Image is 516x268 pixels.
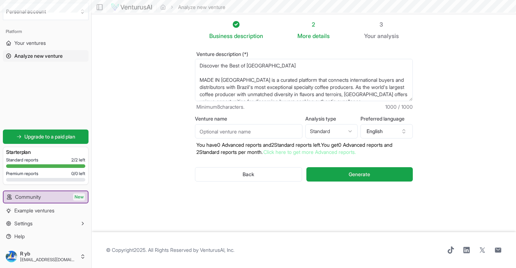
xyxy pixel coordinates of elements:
[195,124,302,138] input: Optional venture name
[195,52,413,57] label: Venture description (*)
[14,39,46,47] span: Your ventures
[312,32,330,39] span: details
[195,59,413,101] textarea: Discover the Best of [GEOGRAPHIC_DATA] MADE IN [GEOGRAPHIC_DATA] is a curated platform that conne...
[24,133,75,140] span: Upgrade to a paid plan
[14,220,33,227] span: Settings
[14,207,54,214] span: Example ventures
[364,32,376,40] span: Your
[200,247,233,253] a: VenturusAI, Inc
[195,141,413,156] p: You have 0 Advanced reports and 2 Standard reports left. Y ou get 0 Advanced reports and 2 Standa...
[385,103,413,111] span: 1000 / 1000
[20,250,77,257] span: R yb
[349,171,370,178] span: Generate
[209,32,233,40] span: Business
[3,26,89,37] div: Platform
[71,171,85,177] span: 0 / 0 left
[196,103,244,111] span: Minimum 8 characters.
[71,157,85,163] span: 2 / 2 left
[14,52,63,60] span: Analyze new venture
[360,116,413,121] label: Preferred language
[297,20,330,29] div: 2
[3,37,89,49] a: Your ventures
[15,193,41,201] span: Community
[6,149,85,156] h3: Starter plan
[297,32,311,40] span: More
[3,231,89,242] a: Help
[364,20,399,29] div: 3
[73,193,85,201] span: New
[263,149,356,155] a: Click here to get more Advanced reports.
[6,157,38,163] span: Standard reports
[3,205,89,216] a: Example ventures
[360,124,413,138] button: English
[305,116,358,121] label: Analysis type
[195,116,302,121] label: Venture name
[234,32,263,39] span: description
[3,130,89,144] a: Upgrade to a paid plan
[3,248,89,265] button: R yb[EMAIL_ADDRESS][DOMAIN_NAME]
[195,167,302,182] button: Back
[377,32,399,39] span: analysis
[3,218,89,229] button: Settings
[6,171,38,177] span: Premium reports
[4,191,88,203] a: CommunityNew
[106,246,234,254] span: © Copyright 2025 . All Rights Reserved by .
[6,251,17,262] img: ACg8ocJmMCdbl_XMu81bIcglVDYTSugtbR3R4Rw8GZjoA6ror8Szx3Y=s96-c
[14,233,25,240] span: Help
[306,167,413,182] button: Generate
[20,257,77,263] span: [EMAIL_ADDRESS][DOMAIN_NAME]
[3,50,89,62] a: Analyze new venture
